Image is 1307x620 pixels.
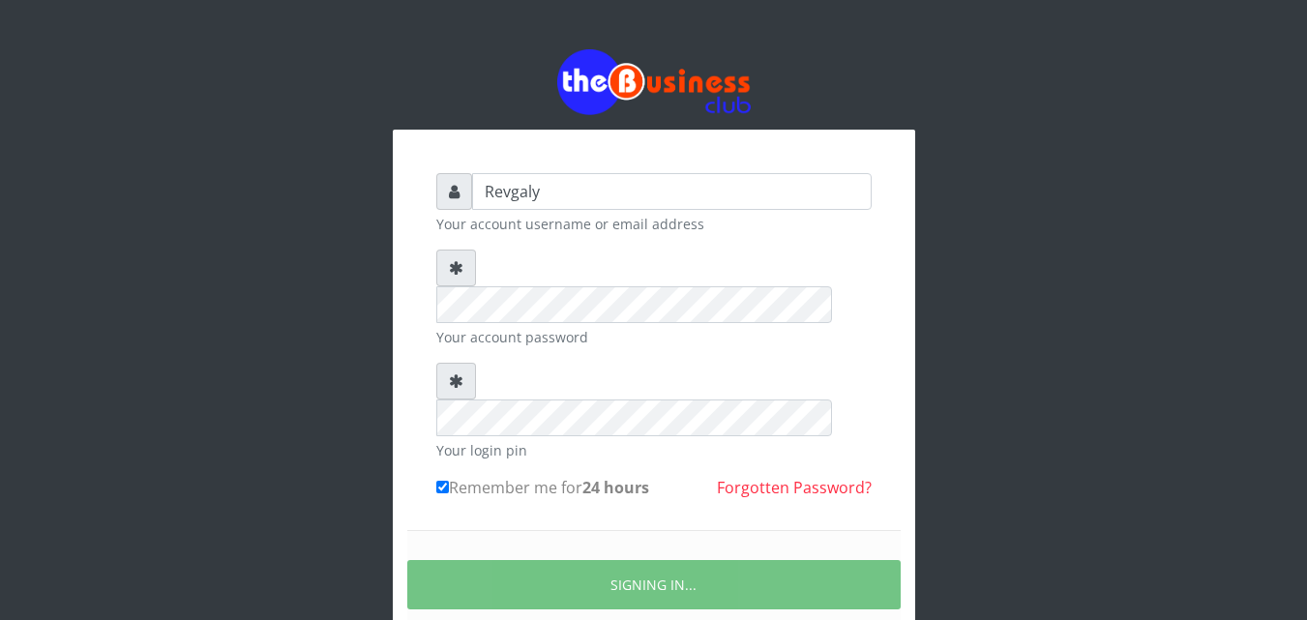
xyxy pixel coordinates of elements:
b: 24 hours [582,477,649,498]
button: SIGNING IN... [407,560,901,609]
input: Username or email address [472,173,872,210]
small: Your account password [436,327,872,347]
small: Your account username or email address [436,214,872,234]
a: Forgotten Password? [717,477,872,498]
input: Remember me for24 hours [436,481,449,493]
label: Remember me for [436,476,649,499]
small: Your login pin [436,440,872,460]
